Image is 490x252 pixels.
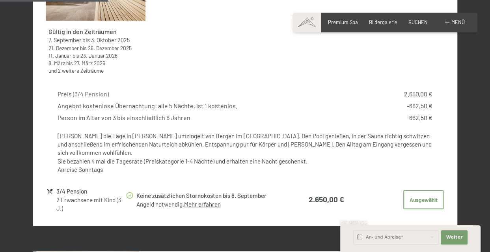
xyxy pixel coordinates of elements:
span: 1 [339,237,341,242]
strong: Gültig in den Zeiträumen [48,28,117,35]
div: [PERSON_NAME] die Tage in [PERSON_NAME] umzingelt von Bergen im [GEOGRAPHIC_DATA]. Den Pool genie... [58,132,432,174]
span: Menü [451,19,465,25]
div: bis [48,59,142,67]
button: Weiter [441,230,468,244]
time: 23.01.2026 [80,52,117,59]
button: Ausgewählt [403,190,443,209]
a: Bildergalerie [369,19,397,25]
span: Weiter [446,234,462,241]
span: ( 3/4 Pension ) [73,90,109,98]
span: Schnellanfrage [340,220,367,225]
strong: 2.650,00 € [309,195,344,204]
div: 2 Erwachsene mit Kind (3 J.) [56,196,125,213]
div: Angeld notwendig. [136,200,284,209]
time: 27.03.2026 [74,60,105,66]
div: bis [48,52,142,59]
div: Preis [58,90,109,98]
time: 03.10.2025 [91,37,130,43]
time: 08.03.2026 [48,60,65,66]
div: Angebot kostenlose Übernachtung: alle 5 Nächte, ist 1 kostenlos. [58,102,237,110]
span: Einwilligung Marketing* [169,145,234,152]
a: Premium Spa [328,19,358,25]
time: 11.01.2026 [48,52,71,59]
div: Person im Alter von 3 bis einschließlich 6 Jahren [58,113,190,122]
div: bis [48,36,142,44]
div: -662,50 € [407,102,432,110]
div: bis [48,44,142,52]
div: 3/4 Pension [56,187,125,196]
a: BUCHEN [408,19,428,25]
div: Keine zusätzlichen Stornokosten bis 8. September [136,191,284,200]
time: 07.09.2025 [48,37,81,43]
time: 21.12.2025 [48,45,79,51]
a: Mehr erfahren [184,201,220,208]
a: und 2 weitere Zeiträume [48,67,104,74]
div: 662,50 € [409,113,432,122]
time: 26.12.2025 [88,45,132,51]
div: 2.650,00 € [404,90,432,98]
